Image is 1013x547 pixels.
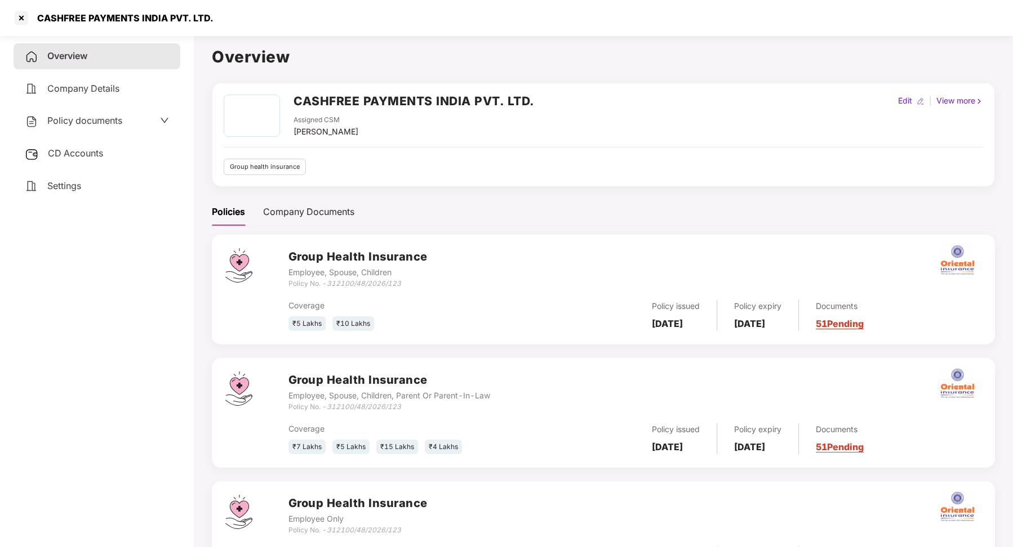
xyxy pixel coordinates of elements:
[816,300,864,312] div: Documents
[652,318,683,329] b: [DATE]
[288,248,428,266] h3: Group Health Insurance
[288,525,428,536] div: Policy No. -
[652,441,683,452] b: [DATE]
[288,371,490,389] h3: Group Health Insurance
[288,440,326,455] div: ₹7 Lakhs
[47,50,87,61] span: Overview
[896,95,914,107] div: Edit
[48,147,103,159] span: CD Accounts
[332,440,370,455] div: ₹5 Lakhs
[47,180,81,191] span: Settings
[332,316,374,331] div: ₹10 Lakhs
[294,92,534,110] h2: CASHFREE PAYMENTS INDIA PVT. LTD.
[975,97,983,105] img: rightIcon
[288,389,490,402] div: Employee, Spouse, Children, Parent Or Parent-In-Law
[927,95,934,107] div: |
[288,299,519,312] div: Coverage
[816,423,864,436] div: Documents
[816,318,864,329] a: 51 Pending
[288,402,490,413] div: Policy No. -
[288,513,428,525] div: Employee Only
[327,526,401,534] i: 312100/48/2026/123
[288,495,428,512] h3: Group Health Insurance
[288,316,326,331] div: ₹5 Lakhs
[734,423,781,436] div: Policy expiry
[224,159,306,175] div: Group health insurance
[288,279,428,289] div: Policy No. -
[288,423,519,435] div: Coverage
[294,125,358,138] div: [PERSON_NAME]
[652,300,700,312] div: Policy issued
[938,364,977,403] img: oi.png
[934,95,985,107] div: View more
[734,318,765,329] b: [DATE]
[294,115,358,125] div: Assigned CSM
[288,266,428,279] div: Employee, Spouse, Children
[212,205,245,219] div: Policies
[917,97,925,105] img: editIcon
[30,12,214,24] div: CASHFREE PAYMENTS INDIA PVT. LTD.
[938,240,977,280] img: oi.png
[47,83,119,94] span: Company Details
[225,248,252,283] img: svg+xml;base64,PHN2ZyB4bWxucz0iaHR0cDovL3d3dy53My5vcmcvMjAwMC9zdmciIHdpZHRoPSI0Ny43MTQiIGhlaWdodD...
[47,115,122,126] span: Policy documents
[25,82,38,96] img: svg+xml;base64,PHN2ZyB4bWxucz0iaHR0cDovL3d3dy53My5vcmcvMjAwMC9zdmciIHdpZHRoPSIyNCIgaGVpZ2h0PSIyNC...
[734,300,781,312] div: Policy expiry
[652,423,700,436] div: Policy issued
[225,495,252,529] img: svg+xml;base64,PHN2ZyB4bWxucz0iaHR0cDovL3d3dy53My5vcmcvMjAwMC9zdmciIHdpZHRoPSI0Ny43MTQiIGhlaWdodD...
[327,279,401,288] i: 312100/48/2026/123
[263,205,354,219] div: Company Documents
[25,180,38,193] img: svg+xml;base64,PHN2ZyB4bWxucz0iaHR0cDovL3d3dy53My5vcmcvMjAwMC9zdmciIHdpZHRoPSIyNCIgaGVpZ2h0PSIyNC...
[25,50,38,64] img: svg+xml;base64,PHN2ZyB4bWxucz0iaHR0cDovL3d3dy53My5vcmcvMjAwMC9zdmciIHdpZHRoPSIyNCIgaGVpZ2h0PSIyNC...
[25,147,39,161] img: svg+xml;base64,PHN2ZyB3aWR0aD0iMjUiIGhlaWdodD0iMjQiIHZpZXdCb3g9IjAgMCAyNSAyNCIgZmlsbD0ibm9uZSIgeG...
[225,371,252,406] img: svg+xml;base64,PHN2ZyB4bWxucz0iaHR0cDovL3d3dy53My5vcmcvMjAwMC9zdmciIHdpZHRoPSI0Ny43MTQiIGhlaWdodD...
[425,440,462,455] div: ₹4 Lakhs
[25,115,38,128] img: svg+xml;base64,PHN2ZyB4bWxucz0iaHR0cDovL3d3dy53My5vcmcvMjAwMC9zdmciIHdpZHRoPSIyNCIgaGVpZ2h0PSIyNC...
[327,402,401,411] i: 312100/48/2026/123
[816,441,864,452] a: 51 Pending
[212,44,995,69] h1: Overview
[734,441,765,452] b: [DATE]
[376,440,418,455] div: ₹15 Lakhs
[938,487,977,526] img: oi.png
[160,116,169,125] span: down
